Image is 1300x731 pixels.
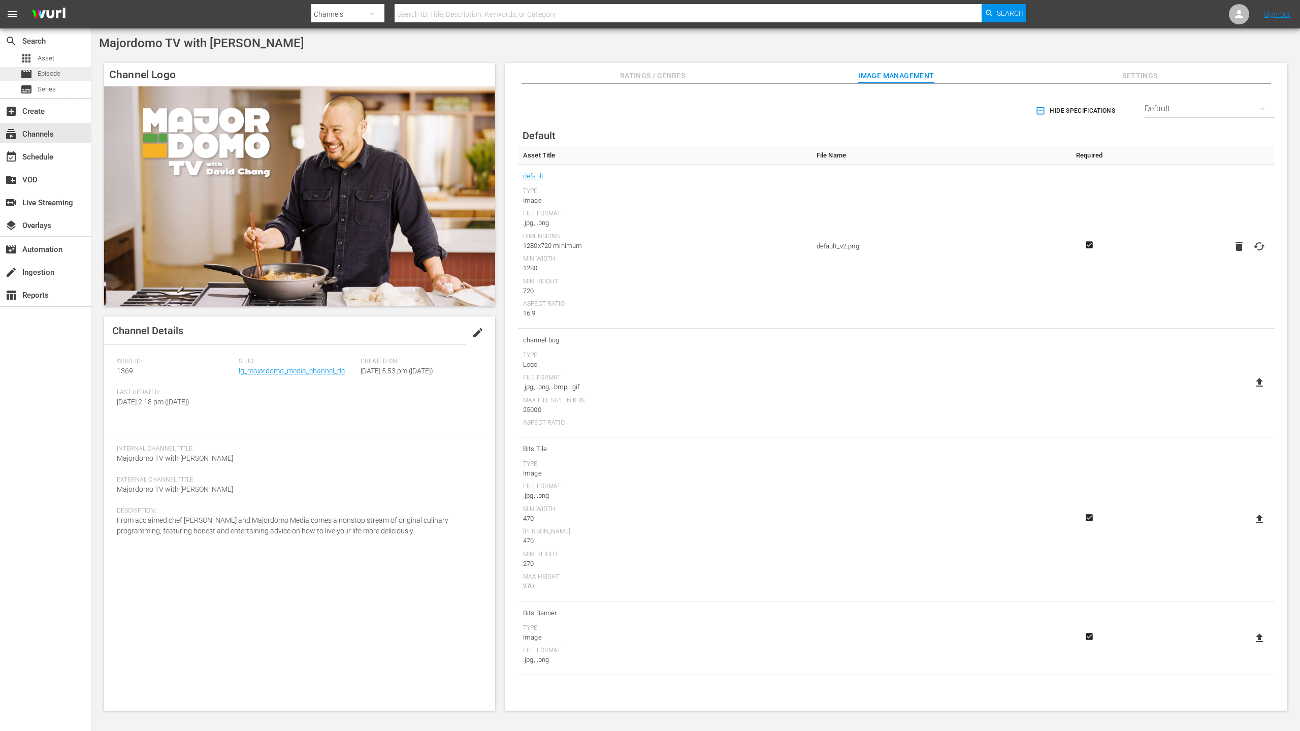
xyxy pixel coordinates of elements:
[99,36,304,50] span: Majordomo TV with [PERSON_NAME]
[523,419,806,427] div: Aspect Ratio
[523,352,806,360] div: Type
[1145,94,1275,123] div: Default
[523,278,806,286] div: Min Height
[38,84,56,94] span: Series
[112,325,183,337] span: Channel Details
[361,358,477,366] span: Created On:
[1058,146,1120,165] th: Required
[117,367,133,375] span: 1369
[361,367,433,375] span: [DATE] 5:53 pm ([DATE])
[523,360,806,370] div: Logo
[523,647,806,655] div: File Format
[523,442,806,456] span: Bits Tile
[523,233,806,241] div: Dimensions
[5,128,17,140] span: Channels
[518,146,811,165] th: Asset Title
[523,581,806,591] div: 270
[24,3,73,26] img: ans4CAIJ8jUAAAAAAAAAAAAAAAAAAAAAAAAgQb4GAAAAAAAAAAAAAAAAAAAAAAAAJMjXAAAAAAAAAAAAAAAAAAAAAAAAgAT5G...
[117,516,448,535] span: From acclaimed chef [PERSON_NAME] and Majordomo Media comes a nonstop stream of original culinary...
[523,286,806,296] div: 720
[523,382,806,392] div: .jpg, .png, .bmp, .gif
[1037,106,1115,116] span: Hide Specifications
[523,573,806,581] div: Max Height
[1083,513,1095,522] svg: Required
[5,197,17,209] span: Live Streaming
[117,454,233,462] span: Majordomo TV with [PERSON_NAME]
[523,536,806,546] div: 470
[523,491,806,501] div: .jpg, .png
[104,86,495,306] img: Majordomo TV with David Chang
[523,505,806,514] div: Min Width
[117,389,234,397] span: Last Updated:
[523,334,806,347] span: channel-bug
[5,243,17,256] span: Automation
[523,559,806,569] div: 270
[117,398,189,406] span: [DATE] 2:18 pm ([DATE])
[38,69,60,79] span: Episode
[1083,240,1095,249] svg: Required
[472,327,484,339] span: edit
[811,165,1059,329] td: default_v2.png
[523,374,806,382] div: File Format
[20,68,32,80] span: Episode
[523,551,806,559] div: Min Height
[5,105,17,117] span: Create
[523,130,556,142] span: Default
[523,468,806,479] div: Image
[117,476,477,484] span: External Channel Title:
[523,170,543,183] a: default
[811,146,1059,165] th: File Name
[523,405,806,415] div: 25000
[117,507,477,515] span: Description:
[523,460,806,468] div: Type
[523,632,806,643] div: Image
[523,263,806,273] div: 1280
[614,70,691,82] span: Ratings / Genres
[523,528,806,536] div: [PERSON_NAME]
[523,397,806,405] div: Max File Size In Kbs
[117,485,233,493] span: Majordomo TV with [PERSON_NAME]
[523,255,806,263] div: Min Width
[239,367,345,375] a: lg_majordomo_media_channel_dc
[5,174,17,186] span: VOD
[6,8,18,20] span: menu
[20,52,32,65] span: Asset
[5,35,17,47] span: Search
[523,187,806,196] div: Type
[523,655,806,665] div: .jpg, .png
[523,483,806,491] div: File Format
[523,210,806,218] div: File Format
[523,308,806,319] div: 16:9
[523,624,806,632] div: Type
[5,219,17,232] span: Overlays
[523,300,806,308] div: Aspect Ratio
[239,358,355,366] span: Slug:
[858,70,934,82] span: Image Management
[523,218,806,228] div: .jpg, .png
[5,289,17,301] span: Reports
[104,63,495,86] h4: Channel Logo
[982,4,1026,22] button: Search
[1083,632,1095,641] svg: Required
[117,445,477,453] span: Internal Channel Title:
[117,358,234,366] span: Wurl ID:
[1264,10,1290,18] a: Sign Out
[523,196,806,206] div: Image
[523,607,806,620] span: Bits Banner
[5,151,17,163] span: Schedule
[523,514,806,524] div: 470
[466,321,490,345] button: edit
[523,241,806,251] div: 1280x720 minimum
[38,53,54,63] span: Asset
[997,4,1024,22] span: Search
[20,83,32,96] span: Series
[1033,97,1119,125] button: Hide Specifications
[1102,70,1178,82] span: Settings
[5,266,17,278] span: Ingestion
